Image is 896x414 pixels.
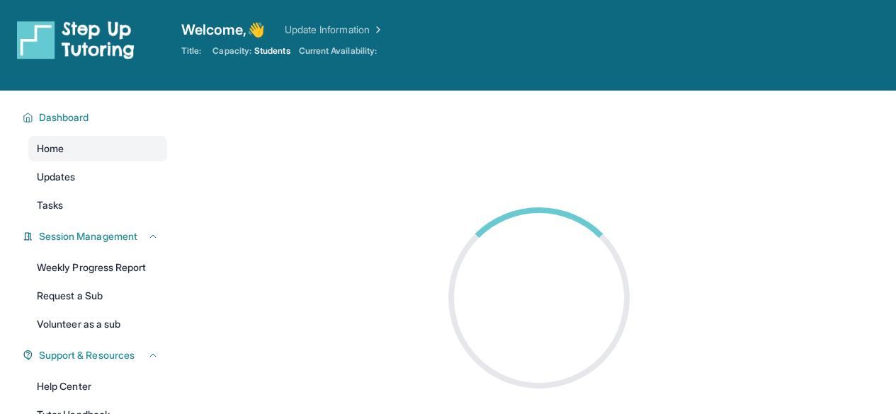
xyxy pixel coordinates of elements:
[181,45,201,57] span: Title:
[299,45,377,57] span: Current Availability:
[33,348,159,362] button: Support & Resources
[181,20,265,40] span: Welcome, 👋
[254,45,290,57] span: Students
[33,110,159,125] button: Dashboard
[28,136,167,161] a: Home
[28,374,167,399] a: Help Center
[28,311,167,337] a: Volunteer as a sub
[28,283,167,309] a: Request a Sub
[212,45,251,57] span: Capacity:
[37,142,64,156] span: Home
[39,348,135,362] span: Support & Resources
[37,198,63,212] span: Tasks
[285,23,384,37] a: Update Information
[39,110,89,125] span: Dashboard
[37,170,76,184] span: Updates
[17,20,135,59] img: logo
[33,229,159,243] button: Session Management
[370,23,384,37] img: Chevron Right
[28,164,167,190] a: Updates
[28,192,167,218] a: Tasks
[39,229,137,243] span: Session Management
[28,255,167,280] a: Weekly Progress Report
